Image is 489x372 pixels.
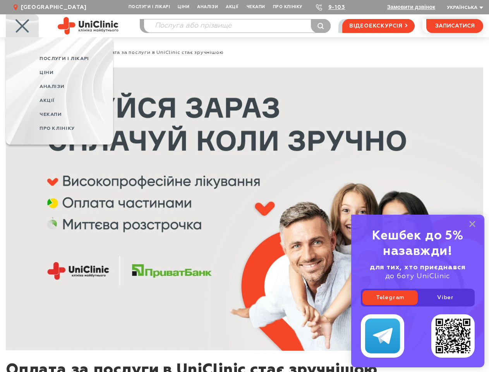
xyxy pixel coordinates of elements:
[144,19,330,33] input: Послуга або прізвище
[39,80,113,94] a: Аналізи
[370,264,466,271] b: для тих, хто приєднався
[39,70,53,75] span: Ціни
[342,19,415,33] a: відеоекскурсія
[21,4,87,11] span: [GEOGRAPHIC_DATA]
[328,5,345,10] a: 9-103
[39,66,113,80] a: Ціни
[39,112,62,117] span: Чекапи
[39,108,113,122] a: Чекапи
[39,94,113,108] a: Акції
[39,98,55,103] span: Акції
[362,290,418,305] a: Telegram
[387,4,435,10] button: Замовити дзвінок
[101,50,223,55] span: Оплата за послуги в UniClinic стає зручнішою
[361,263,475,281] div: до боту UniClinic
[361,228,475,259] div: Кешбек до 5% назавжди!
[39,126,75,131] span: Про клініку
[39,56,89,61] span: Послуги і лікарі
[426,19,483,33] button: записатися
[445,5,483,11] button: Українська
[435,23,475,29] span: записатися
[6,67,483,351] img: Оплата за послуги в UniClinic стає зручнішою
[39,84,64,89] span: Аналізи
[349,19,403,33] span: відеоекскурсія
[58,17,118,34] img: Uniclinic
[418,290,473,305] a: Viber
[447,5,477,10] span: Українська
